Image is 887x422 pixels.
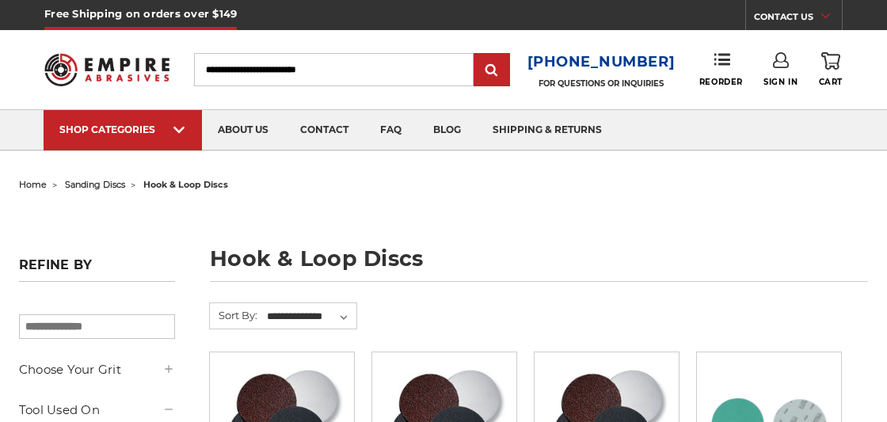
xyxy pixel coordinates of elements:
a: Cart [819,52,843,87]
input: Submit [476,55,508,86]
h5: Refine by [19,257,176,282]
div: SHOP CATEGORIES [59,124,186,135]
a: faq [364,110,417,150]
a: blog [417,110,477,150]
h5: Choose Your Grit [19,360,176,379]
a: CONTACT US [754,8,842,30]
label: Sort By: [210,303,257,327]
span: Sign In [763,77,798,87]
span: hook & loop discs [143,179,228,190]
a: contact [284,110,364,150]
a: [PHONE_NUMBER] [527,51,676,74]
a: about us [202,110,284,150]
span: Reorder [699,77,743,87]
h5: Tool Used On [19,401,176,420]
a: home [19,179,47,190]
p: FOR QUESTIONS OR INQUIRIES [527,78,676,89]
span: Cart [819,77,843,87]
a: Reorder [699,52,743,86]
img: Empire Abrasives [44,45,169,94]
a: sanding discs [65,179,125,190]
h1: hook & loop discs [210,248,868,282]
select: Sort By: [265,305,356,329]
a: shipping & returns [477,110,618,150]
